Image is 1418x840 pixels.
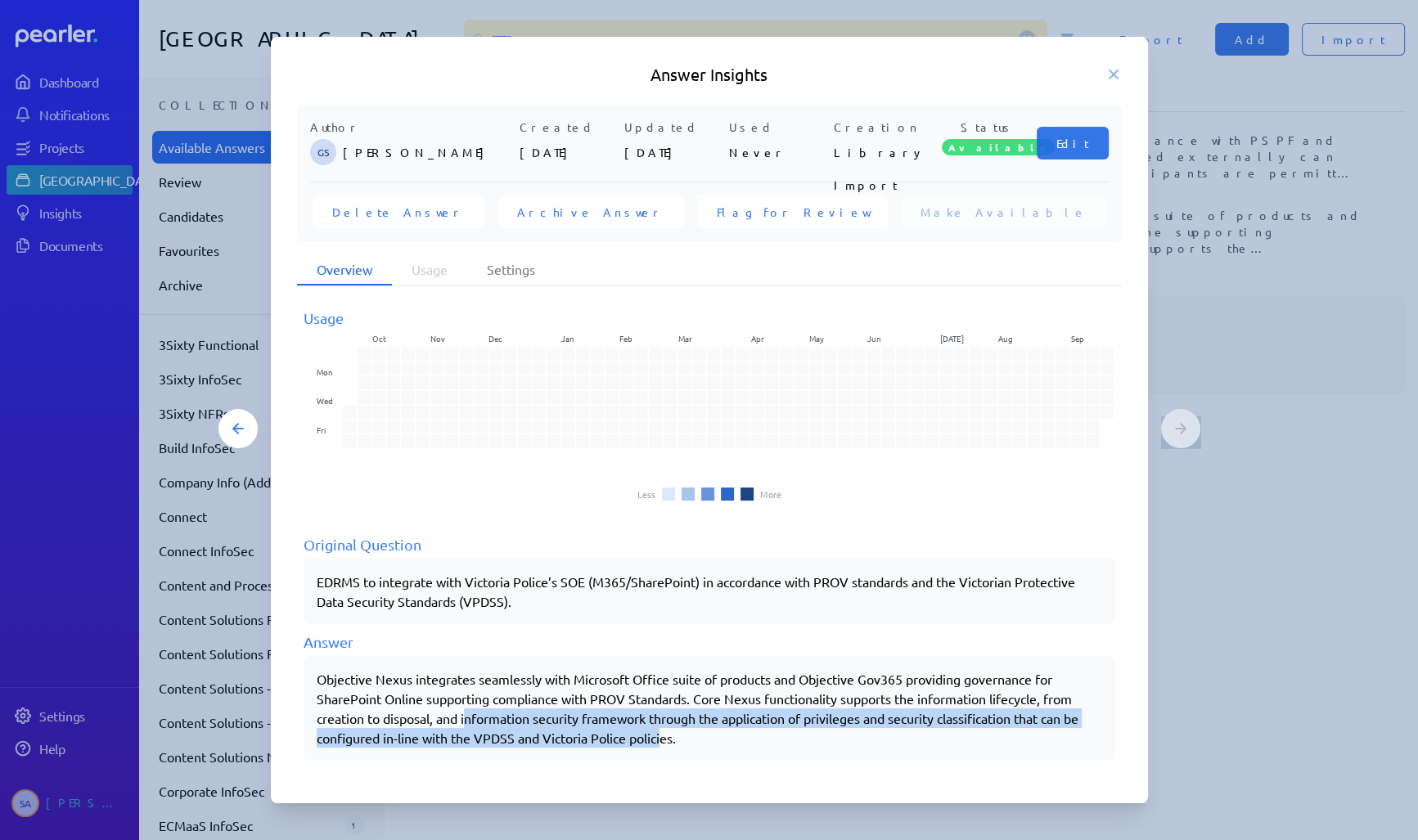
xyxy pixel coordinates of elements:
[1037,127,1109,159] button: Edit
[317,394,333,407] text: Wed
[620,332,633,344] text: Feb
[921,204,1087,220] span: Make Available
[297,63,1122,86] h5: Answer Insights
[562,332,575,344] text: Jan
[901,195,1106,228] button: Make Available
[760,489,781,499] li: More
[939,119,1037,136] p: Status
[520,119,618,136] p: Created
[697,195,888,228] button: Flag for Review
[317,424,326,436] text: Fri
[637,489,655,499] li: Less
[304,533,1115,555] div: Original Question
[751,332,764,344] text: Apr
[942,139,1055,155] span: Available
[317,669,1102,748] div: Objective Nexus integrates seamlessly with Microsoft Office suite of products and Objective Gov36...
[834,119,932,136] p: Creation
[517,204,664,220] span: Archive Answer
[467,254,555,285] li: Settings
[1056,135,1089,151] span: Edit
[317,572,1102,611] p: EDRMS to integrate with Victoria Police’s SOE (M365/SharePoint) in accordance with PROV standards...
[624,119,723,136] p: Updated
[941,332,965,344] text: [DATE]
[310,139,336,165] span: Gary Somerville
[310,119,513,136] p: Author
[834,136,932,168] p: Library Import
[317,365,333,377] text: Mon
[1161,409,1200,448] button: Next Answer
[372,332,386,344] text: Oct
[520,136,618,168] p: [DATE]
[304,631,1115,653] div: Answer
[729,136,827,168] p: Never
[392,254,467,285] li: Usage
[488,332,502,344] text: Dec
[1073,332,1086,344] text: Sep
[343,136,513,168] p: [PERSON_NAME]
[497,195,684,228] button: Archive Answer
[717,204,868,220] span: Flag for Review
[304,307,1115,329] div: Usage
[218,409,258,448] button: Previous Answer
[332,204,465,220] span: Delete Answer
[678,332,692,344] text: Mar
[999,332,1014,344] text: Aug
[868,332,882,344] text: Jun
[624,136,723,168] p: [DATE]
[313,195,484,228] button: Delete Answer
[430,332,445,344] text: Nov
[297,254,392,285] li: Overview
[729,119,827,136] p: Used
[810,332,825,344] text: May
